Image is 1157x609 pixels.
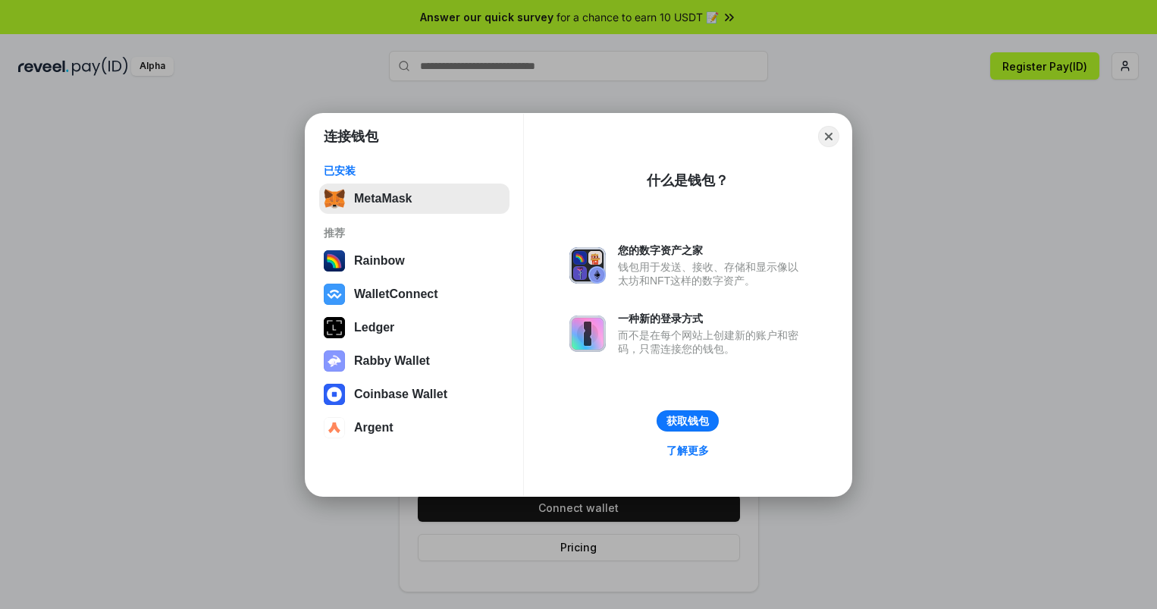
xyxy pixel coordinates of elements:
div: 而不是在每个网站上创建新的账户和密码，只需连接您的钱包。 [618,328,806,356]
div: MetaMask [354,192,412,206]
div: 您的数字资产之家 [618,243,806,257]
img: svg+xml,%3Csvg%20xmlns%3D%22http%3A%2F%2Fwww.w3.org%2F2000%2Fsvg%22%20width%3D%2228%22%20height%3... [324,317,345,338]
img: svg+xml,%3Csvg%20xmlns%3D%22http%3A%2F%2Fwww.w3.org%2F2000%2Fsvg%22%20fill%3D%22none%22%20viewBox... [569,247,606,284]
img: svg+xml,%3Csvg%20width%3D%2228%22%20height%3D%2228%22%20viewBox%3D%220%200%2028%2028%22%20fill%3D... [324,284,345,305]
img: svg+xml,%3Csvg%20fill%3D%22none%22%20height%3D%2233%22%20viewBox%3D%220%200%2035%2033%22%20width%... [324,188,345,209]
button: Argent [319,413,510,443]
div: 获取钱包 [666,414,709,428]
button: Rainbow [319,246,510,276]
img: svg+xml,%3Csvg%20width%3D%2228%22%20height%3D%2228%22%20viewBox%3D%220%200%2028%2028%22%20fill%3D... [324,384,345,405]
div: Ledger [354,321,394,334]
button: 获取钱包 [657,410,719,432]
button: Ledger [319,312,510,343]
a: 了解更多 [657,441,718,460]
button: Close [818,126,839,147]
div: Argent [354,421,394,435]
img: svg+xml,%3Csvg%20xmlns%3D%22http%3A%2F%2Fwww.w3.org%2F2000%2Fsvg%22%20fill%3D%22none%22%20viewBox... [324,350,345,372]
button: MetaMask [319,184,510,214]
div: 推荐 [324,226,505,240]
div: Rabby Wallet [354,354,430,368]
div: 什么是钱包？ [647,171,729,190]
img: svg+xml,%3Csvg%20xmlns%3D%22http%3A%2F%2Fwww.w3.org%2F2000%2Fsvg%22%20fill%3D%22none%22%20viewBox... [569,315,606,352]
div: Rainbow [354,254,405,268]
h1: 连接钱包 [324,127,378,146]
div: WalletConnect [354,287,438,301]
div: Coinbase Wallet [354,388,447,401]
button: Rabby Wallet [319,346,510,376]
div: 已安装 [324,164,505,177]
button: WalletConnect [319,279,510,309]
img: svg+xml,%3Csvg%20width%3D%2228%22%20height%3D%2228%22%20viewBox%3D%220%200%2028%2028%22%20fill%3D... [324,417,345,438]
button: Coinbase Wallet [319,379,510,410]
div: 了解更多 [666,444,709,457]
img: svg+xml,%3Csvg%20width%3D%22120%22%20height%3D%22120%22%20viewBox%3D%220%200%20120%20120%22%20fil... [324,250,345,272]
div: 一种新的登录方式 [618,312,806,325]
div: 钱包用于发送、接收、存储和显示像以太坊和NFT这样的数字资产。 [618,260,806,287]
